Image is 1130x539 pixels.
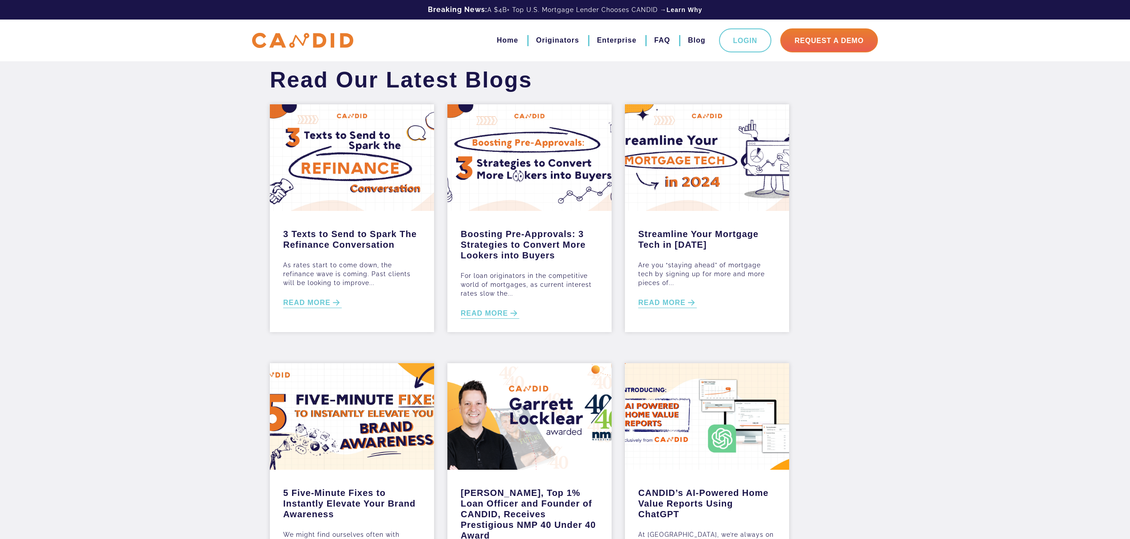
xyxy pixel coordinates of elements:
a: READ MORE [461,309,519,319]
img: CANDID APP [252,33,353,48]
a: CANDID’s AI-Powered Home Value Reports Using ChatGPT [638,483,776,519]
p: For loan originators in the competitive world of mortgages, as current interest rates slow the... [461,271,598,298]
a: Boosting Pre-Approvals: 3 Strategies to Convert More Lookers into Buyers [461,224,598,261]
a: Home [497,33,518,48]
a: FAQ [654,33,670,48]
a: READ MORE [283,298,342,308]
a: Blog [688,33,706,48]
a: Learn Why [667,5,703,14]
a: Request A Demo [780,28,878,52]
h1: Read Our Latest Blogs [263,67,539,93]
p: As rates start to come down, the refinance wave is coming. Past clients will be looking to improv... [283,261,421,287]
p: Are you “staying ahead” of mortgage tech by signing up for more and more pieces of... [638,261,776,287]
a: 5 Five-Minute Fixes to Instantly Elevate Your Brand Awareness [283,483,421,519]
a: Streamline Your Mortgage Tech in [DATE] [638,224,776,250]
a: Originators [536,33,579,48]
a: Login [719,28,772,52]
a: READ MORE [638,298,697,308]
b: Breaking News: [428,5,487,14]
a: 3 Texts to Send to Spark The Refinance Conversation [283,224,421,250]
a: Enterprise [597,33,636,48]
